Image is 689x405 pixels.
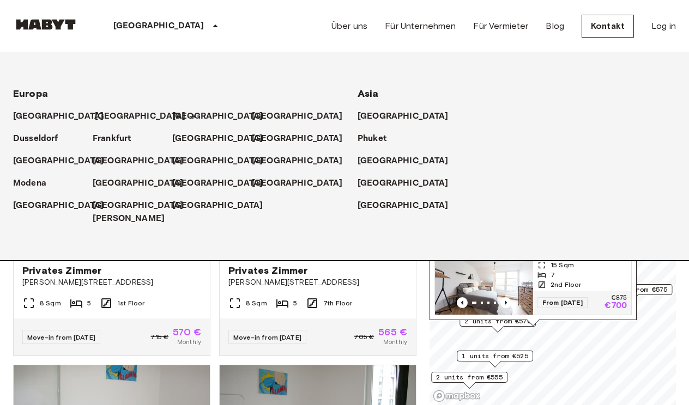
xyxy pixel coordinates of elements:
[385,20,456,33] a: Für Unternehmen
[172,155,274,168] a: [GEOGRAPHIC_DATA]
[246,298,267,308] span: 8 Sqm
[177,337,201,347] span: Monthly
[431,372,507,389] div: Map marker
[172,199,274,212] a: [GEOGRAPHIC_DATA]
[323,298,352,308] span: 7th Floor
[252,155,343,168] p: [GEOGRAPHIC_DATA]
[546,20,564,33] a: Blog
[13,132,69,145] a: Dusseldorf
[358,132,397,145] a: Phuket
[13,177,46,190] p: Modena
[172,177,263,190] p: [GEOGRAPHIC_DATA]
[13,177,57,190] a: Modena
[358,88,379,100] span: Asia
[500,297,511,308] button: Previous image
[358,177,460,190] a: [GEOGRAPHIC_DATA]
[113,20,204,33] p: [GEOGRAPHIC_DATA]
[172,177,274,190] a: [GEOGRAPHIC_DATA]
[605,302,627,310] p: €700
[172,110,263,123] p: [GEOGRAPHIC_DATA]
[93,199,195,225] a: [GEOGRAPHIC_DATA][PERSON_NAME]
[435,249,533,315] img: Marketing picture of unit DE-01-018-001-06H
[27,333,95,341] span: Move-in from [DATE]
[228,277,407,288] span: [PERSON_NAME][STREET_ADDRESS]
[537,297,588,308] span: From [DATE]
[172,132,263,145] p: [GEOGRAPHIC_DATA]
[252,155,354,168] a: [GEOGRAPHIC_DATA]
[252,177,343,190] p: [GEOGRAPHIC_DATA]
[358,110,460,123] a: [GEOGRAPHIC_DATA]
[13,110,115,123] a: [GEOGRAPHIC_DATA]
[551,270,555,280] span: 7
[358,199,449,212] p: [GEOGRAPHIC_DATA]
[597,285,668,294] span: 21 units from €575
[22,277,201,288] span: [PERSON_NAME][STREET_ADDRESS]
[22,264,101,277] span: Privates Zimmer
[117,298,144,308] span: 1st Floor
[252,110,354,123] a: [GEOGRAPHIC_DATA]
[13,199,115,212] a: [GEOGRAPHIC_DATA]
[13,132,58,145] p: Dusseldorf
[93,155,195,168] a: [GEOGRAPHIC_DATA]
[252,132,343,145] p: [GEOGRAPHIC_DATA]
[172,199,263,212] p: [GEOGRAPHIC_DATA]
[293,298,297,308] span: 5
[354,332,374,342] span: 705 €
[434,249,632,315] a: Marketing picture of unit DE-01-018-001-06HPrevious imagePrevious imagePrivates Zimmer15 Sqm72nd ...
[378,327,407,337] span: 565 €
[582,15,634,38] a: Kontakt
[358,199,460,212] a: [GEOGRAPHIC_DATA]
[150,332,168,342] span: 715 €
[93,132,131,145] p: Frankfurt
[433,390,481,402] a: Mapbox logo
[233,333,301,341] span: Move-in from [DATE]
[13,155,104,168] p: [GEOGRAPHIC_DATA]
[252,110,343,123] p: [GEOGRAPHIC_DATA]
[457,351,533,367] div: Map marker
[252,177,354,190] a: [GEOGRAPHIC_DATA]
[93,177,195,190] a: [GEOGRAPHIC_DATA]
[93,199,184,225] p: [GEOGRAPHIC_DATA][PERSON_NAME]
[173,327,201,337] span: 570 €
[252,132,354,145] a: [GEOGRAPHIC_DATA]
[551,260,574,270] span: 15 Sqm
[358,177,449,190] p: [GEOGRAPHIC_DATA]
[593,284,673,301] div: Map marker
[457,297,468,308] button: Previous image
[13,155,115,168] a: [GEOGRAPHIC_DATA]
[172,110,274,123] a: [GEOGRAPHIC_DATA]
[462,351,528,361] span: 1 units from €525
[358,155,460,168] a: [GEOGRAPHIC_DATA]
[651,20,676,33] a: Log in
[87,298,91,308] span: 5
[13,19,78,30] img: Habyt
[436,372,503,382] span: 2 units from €555
[40,298,61,308] span: 8 Sqm
[172,132,274,145] a: [GEOGRAPHIC_DATA]
[13,199,104,212] p: [GEOGRAPHIC_DATA]
[93,132,142,145] a: Frankfurt
[611,295,627,302] p: €875
[383,337,407,347] span: Monthly
[13,88,48,100] span: Europa
[13,110,104,123] p: [GEOGRAPHIC_DATA]
[473,20,528,33] a: Für Vermieter
[93,177,184,190] p: [GEOGRAPHIC_DATA]
[358,132,386,145] p: Phuket
[95,110,197,123] a: [GEOGRAPHIC_DATA]
[358,110,449,123] p: [GEOGRAPHIC_DATA]
[358,155,449,168] p: [GEOGRAPHIC_DATA]
[331,20,367,33] a: Über uns
[551,280,581,290] span: 2nd Floor
[95,110,186,123] p: [GEOGRAPHIC_DATA]
[93,155,184,168] p: [GEOGRAPHIC_DATA]
[228,264,307,277] span: Privates Zimmer
[172,155,263,168] p: [GEOGRAPHIC_DATA]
